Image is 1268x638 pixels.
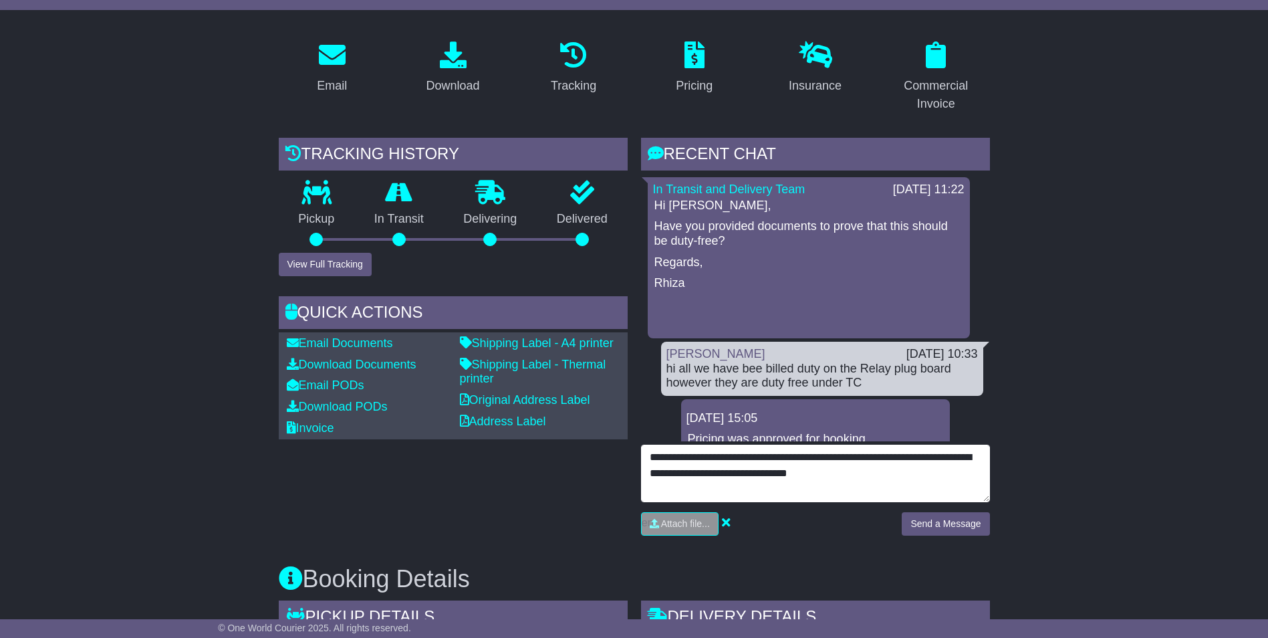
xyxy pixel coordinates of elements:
[287,400,388,413] a: Download PODs
[780,37,850,100] a: Insurance
[882,37,990,118] a: Commercial Invoice
[287,421,334,435] a: Invoice
[279,212,355,227] p: Pickup
[444,212,537,227] p: Delivering
[906,347,978,362] div: [DATE] 10:33
[789,77,842,95] div: Insurance
[653,183,805,196] a: In Transit and Delivery Team
[641,138,990,174] div: RECENT CHAT
[460,393,590,407] a: Original Address Label
[317,77,347,95] div: Email
[417,37,488,100] a: Download
[287,379,364,392] a: Email PODs
[279,601,628,637] div: Pickup Details
[279,296,628,332] div: Quick Actions
[279,253,372,276] button: View Full Tracking
[279,138,628,174] div: Tracking history
[688,432,943,461] p: Pricing was approved for booking OWCGB604781AU.
[893,183,965,197] div: [DATE] 11:22
[686,411,944,426] div: [DATE] 15:05
[667,37,721,100] a: Pricing
[279,566,990,593] h3: Booking Details
[354,212,444,227] p: In Transit
[426,77,479,95] div: Download
[676,77,713,95] div: Pricing
[460,358,606,386] a: Shipping Label - Thermal printer
[460,336,614,350] a: Shipping Label - A4 printer
[551,77,596,95] div: Tracking
[654,255,963,270] p: Regards,
[666,362,978,391] div: hi all we have bee billed duty on the Relay plug board however they are duty free under TC
[287,336,393,350] a: Email Documents
[641,601,990,637] div: Delivery Details
[460,415,546,428] a: Address Label
[666,347,765,360] a: [PERSON_NAME]
[218,623,411,633] span: © One World Courier 2025. All rights reserved.
[308,37,356,100] a: Email
[537,212,628,227] p: Delivered
[287,358,416,371] a: Download Documents
[654,219,963,248] p: Have you provided documents to prove that this should be duty-free?
[654,276,963,291] p: Rhiza
[891,77,981,113] div: Commercial Invoice
[542,37,605,100] a: Tracking
[654,199,963,213] p: Hi [PERSON_NAME],
[902,512,989,536] button: Send a Message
